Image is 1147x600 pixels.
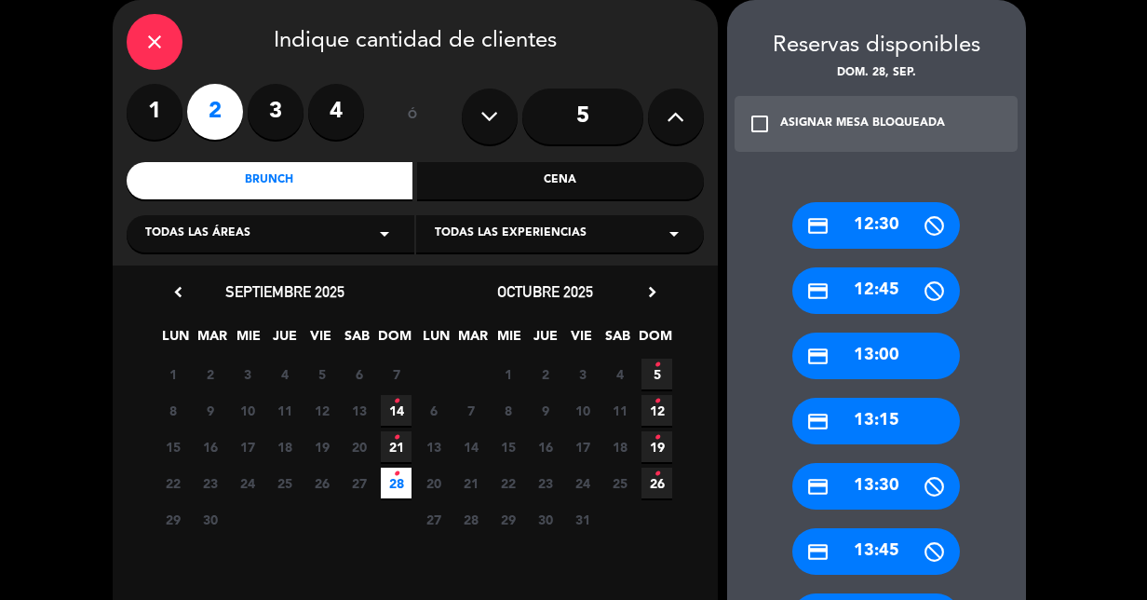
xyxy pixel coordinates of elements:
[641,359,672,389] span: 5
[157,395,188,426] span: 8
[792,333,960,379] div: 13:00
[344,359,374,389] span: 6
[232,468,263,498] span: 24
[493,325,524,356] span: MIE
[169,282,188,302] i: chevron_left
[195,468,225,498] span: 23
[604,395,635,426] span: 11
[641,468,672,498] span: 26
[604,468,635,498] span: 25
[306,468,337,498] span: 26
[127,84,182,140] label: 1
[305,325,336,356] span: VIE
[127,162,413,199] div: Brunch
[493,504,523,535] span: 29
[393,423,399,453] i: •
[381,468,412,498] span: 28
[602,325,633,356] span: SAB
[530,325,560,356] span: JUE
[195,359,225,389] span: 2
[344,431,374,462] span: 20
[378,325,409,356] span: DOM
[269,359,300,389] span: 4
[225,282,344,301] span: septiembre 2025
[342,325,372,356] span: SAB
[269,325,300,356] span: JUE
[160,325,191,356] span: LUN
[232,431,263,462] span: 17
[639,325,669,356] span: DOM
[233,325,263,356] span: MIE
[127,14,704,70] div: Indique cantidad de clientes
[157,431,188,462] span: 15
[457,325,488,356] span: MAR
[493,431,523,462] span: 15
[381,359,412,389] span: 7
[269,431,300,462] span: 18
[418,395,449,426] span: 6
[567,395,598,426] span: 10
[727,64,1026,83] div: dom. 28, sep.
[792,267,960,314] div: 12:45
[604,359,635,389] span: 4
[530,504,560,535] span: 30
[381,395,412,426] span: 14
[641,395,672,426] span: 12
[530,359,560,389] span: 2
[567,359,598,389] span: 3
[195,395,225,426] span: 9
[642,282,662,302] i: chevron_right
[269,468,300,498] span: 25
[418,431,449,462] span: 13
[157,468,188,498] span: 22
[306,431,337,462] span: 19
[530,468,560,498] span: 23
[780,115,945,133] div: ASIGNAR MESA BLOQUEADA
[383,84,443,149] div: ó
[393,387,399,416] i: •
[497,282,593,301] span: octubre 2025
[806,540,830,564] i: credit_card
[530,395,560,426] span: 9
[269,395,300,426] span: 11
[232,359,263,389] span: 3
[344,468,374,498] span: 27
[654,423,660,453] i: •
[806,280,830,303] i: credit_card
[806,214,830,238] i: credit_card
[157,504,188,535] span: 29
[749,113,771,135] i: check_box_outline_blank
[604,431,635,462] span: 18
[421,325,452,356] span: LUN
[792,202,960,249] div: 12:30
[792,463,960,510] div: 13:30
[417,162,704,199] div: Cena
[567,431,598,462] span: 17
[654,350,660,380] i: •
[493,359,523,389] span: 1
[792,528,960,575] div: 13:45
[727,28,1026,64] div: Reservas disponibles
[493,468,523,498] span: 22
[195,504,225,535] span: 30
[806,410,830,433] i: credit_card
[654,387,660,416] i: •
[308,84,364,140] label: 4
[381,431,412,462] span: 21
[187,84,243,140] label: 2
[654,459,660,489] i: •
[344,395,374,426] span: 13
[806,345,830,368] i: credit_card
[143,31,166,53] i: close
[306,359,337,389] span: 5
[145,225,250,243] span: Todas las áreas
[455,395,486,426] span: 7
[641,431,672,462] span: 19
[663,223,685,245] i: arrow_drop_down
[157,359,188,389] span: 1
[306,395,337,426] span: 12
[418,468,449,498] span: 20
[195,431,225,462] span: 16
[530,431,560,462] span: 16
[566,325,597,356] span: VIE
